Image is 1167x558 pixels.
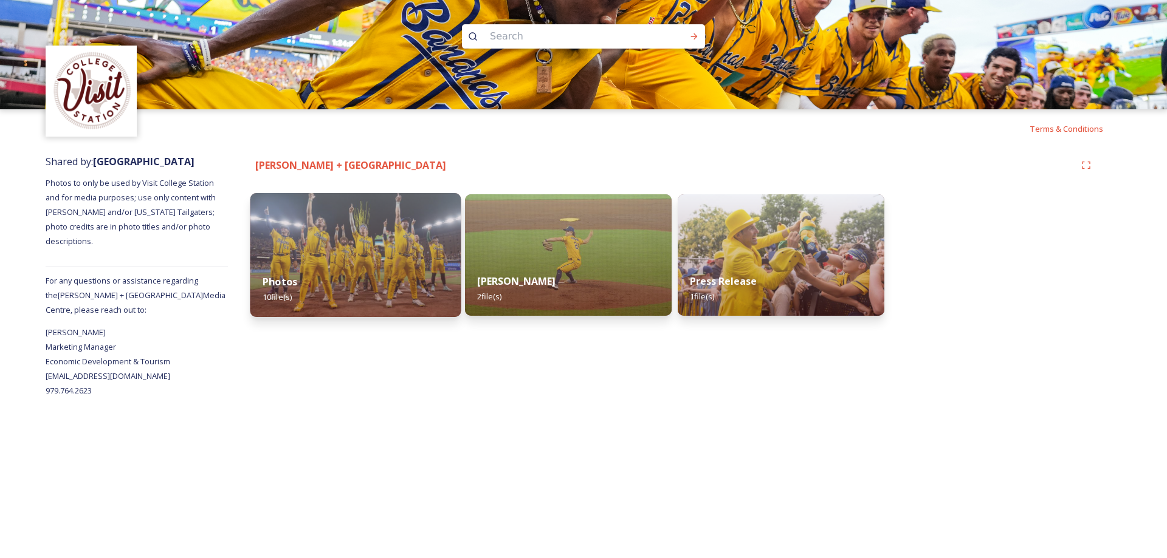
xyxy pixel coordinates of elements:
[263,275,297,288] strong: Photos
[477,274,556,288] strong: [PERSON_NAME]
[477,291,501,302] span: 2 file(s)
[46,327,170,396] span: [PERSON_NAME] Marketing Manager Economic Development & Tourism [EMAIL_ADDRESS][DOMAIN_NAME] 979.7...
[263,291,292,302] span: 10 file(s)
[46,155,194,168] span: Shared by:
[46,177,218,247] span: Photos to only be used by Visit College Station and for media purposes; use only content with [PE...
[250,193,461,317] img: 0872f307-d6d9-4f55-a631-90a9d46e6fa5.jpg
[93,155,194,168] strong: [GEOGRAPHIC_DATA]
[690,274,757,288] strong: Press Release
[690,291,714,302] span: 1 file(s)
[1030,123,1103,134] span: Terms & Conditions
[47,47,136,135] img: CollegeStation_Visit_Bug_Color.png
[465,194,672,316] img: b623b3d0-1a1e-4eb4-8c75-25073659986d.jpg
[678,194,884,316] img: f44a0f6e-17ab-4b39-a67b-83cb05a06327.jpg
[255,158,446,172] strong: [PERSON_NAME] + [GEOGRAPHIC_DATA]
[1030,121,1121,136] a: Terms & Conditions
[484,23,650,50] input: Search
[46,275,225,315] span: For any questions or assistance regarding the [PERSON_NAME] + [GEOGRAPHIC_DATA] Media Centre, ple...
